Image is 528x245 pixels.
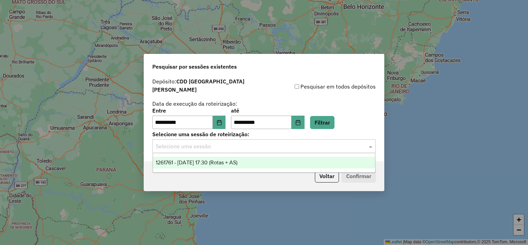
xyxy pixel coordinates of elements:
[152,106,225,115] label: Entre
[213,116,226,129] button: Choose Date
[310,116,334,129] button: Filtrar
[153,153,376,173] ng-dropdown-panel: Options list
[152,100,237,108] label: Data de execução da roteirização:
[152,130,376,138] label: Selecione uma sessão de roteirização:
[152,62,237,71] span: Pesquisar por sessões existentes
[152,78,244,93] strong: CDD [GEOGRAPHIC_DATA][PERSON_NAME]
[315,170,339,183] button: Voltar
[264,82,376,91] div: Pesquisar em todos depósitos
[231,106,304,115] label: até
[152,77,264,94] label: Depósito:
[291,116,305,129] button: Choose Date
[156,160,238,165] span: 1261761 - [DATE] 17:30 (Rotas + AS)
